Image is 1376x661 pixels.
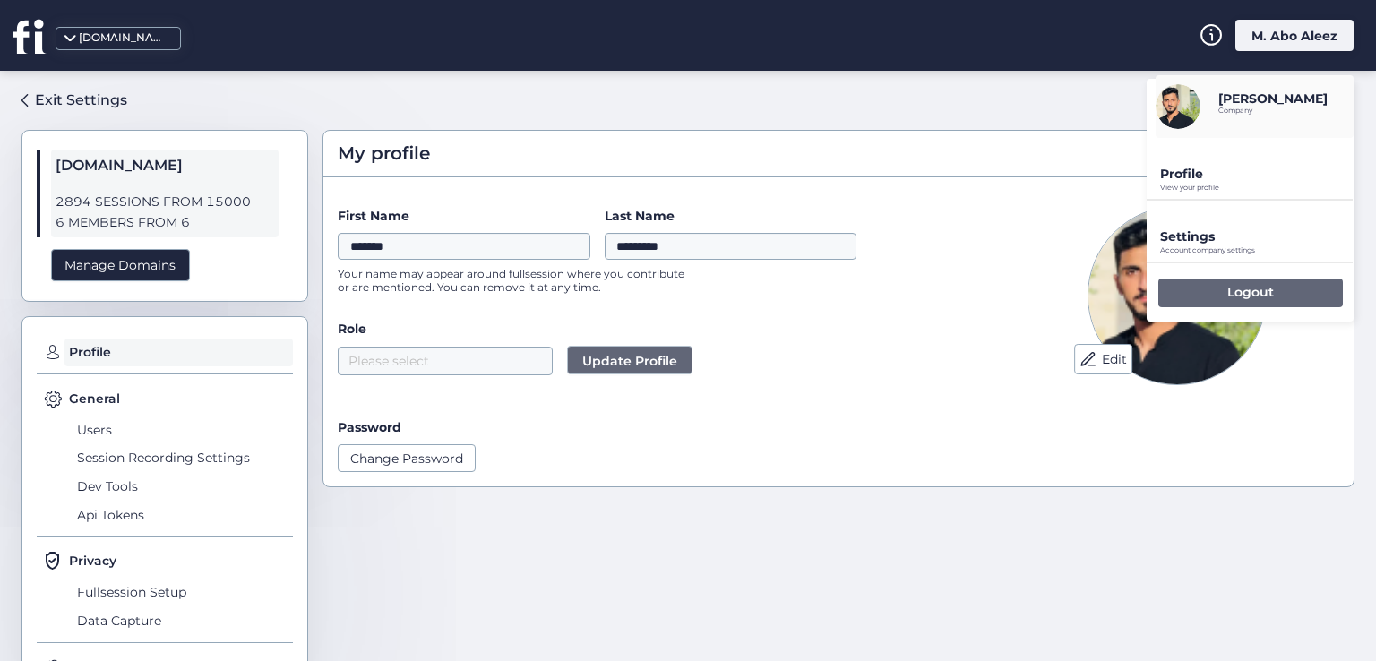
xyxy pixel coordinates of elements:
[73,501,293,529] span: Api Tokens
[73,606,293,635] span: Data Capture
[1160,184,1354,192] p: View your profile
[69,551,116,571] span: Privacy
[1227,284,1274,300] p: Logout
[73,578,293,606] span: Fullsession Setup
[338,419,401,435] label: Password
[338,140,430,167] span: My profile
[56,212,274,233] span: 6 MEMBERS FROM 6
[338,267,696,294] p: Your name may appear around fullsession where you contribute or are mentioned. You can remove it ...
[1218,90,1328,107] p: [PERSON_NAME]
[605,206,857,226] label: Last Name
[73,472,293,501] span: Dev Tools
[21,85,127,116] a: Exit Settings
[1088,206,1267,385] img: Avatar Picture
[1074,344,1132,374] button: Edit
[64,339,293,367] span: Profile
[35,89,127,111] div: Exit Settings
[69,389,120,408] span: General
[338,444,476,471] button: Change Password
[1160,246,1354,254] p: Account company settings
[1235,20,1354,51] div: M. Abo Aleez
[1156,84,1200,129] img: avatar
[338,206,590,226] label: First Name
[338,319,986,339] label: Role
[73,416,293,444] span: Users
[56,154,274,177] span: [DOMAIN_NAME]
[582,351,677,371] span: Update Profile
[1160,228,1354,245] p: Settings
[1160,166,1354,182] p: Profile
[56,192,274,212] span: 2894 SESSIONS FROM 15000
[1218,107,1328,115] p: Company
[567,346,692,374] button: Update Profile
[73,444,293,473] span: Session Recording Settings
[51,249,190,282] div: Manage Domains
[79,30,168,47] div: [DOMAIN_NAME]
